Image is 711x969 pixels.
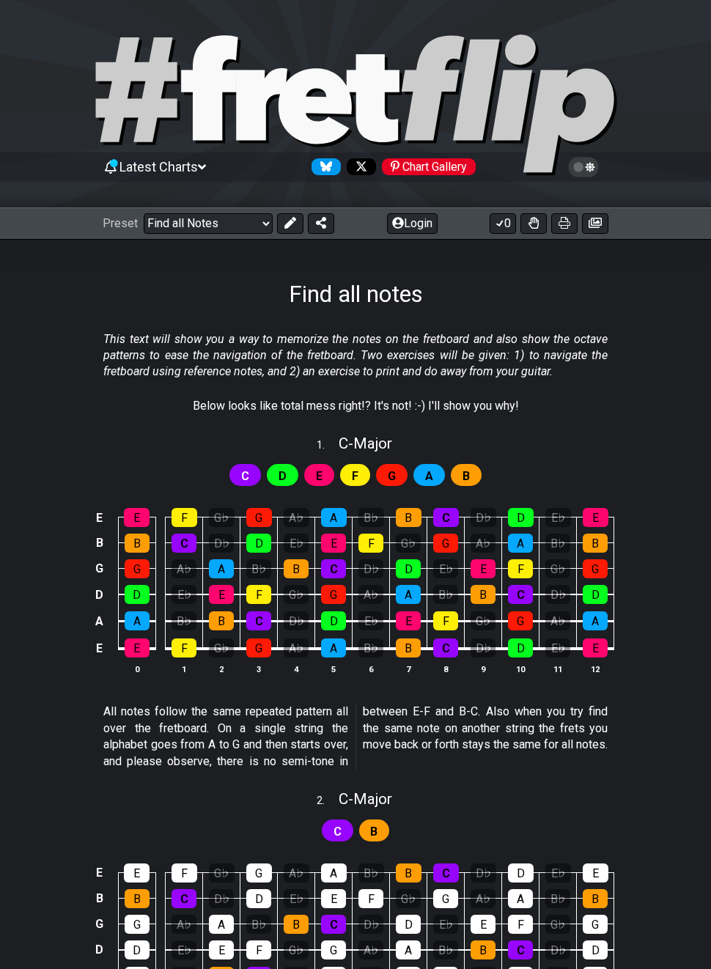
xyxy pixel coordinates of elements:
td: G [91,911,108,937]
div: C [508,940,533,959]
td: D [91,937,108,963]
button: Share Preset [308,213,334,234]
span: 2 . [317,793,339,809]
div: E [321,534,346,553]
td: B [91,885,108,911]
div: E [583,638,608,657]
div: E♭ [284,889,309,908]
div: A [209,915,234,934]
div: B [209,611,234,630]
div: G♭ [545,915,570,934]
p: All notes follow the same repeated pattern all over the fretboard. On a single string the alphabe... [103,704,608,770]
div: C [172,889,196,908]
div: D♭ [471,508,496,527]
div: B [583,534,608,553]
th: 9 [465,661,502,677]
span: C - Major [339,435,392,452]
div: C [433,863,459,883]
span: First enable full edit mode to edit [316,465,323,487]
div: E [124,508,150,527]
div: C [172,534,196,553]
div: B♭ [545,534,570,553]
div: G [583,559,608,578]
div: G [246,863,272,883]
div: F [508,915,533,934]
div: D [396,915,421,934]
div: D♭ [358,915,383,934]
div: A [321,863,347,883]
a: #fretflip at Pinterest [376,158,476,175]
div: E♭ [433,915,458,934]
div: F [358,889,383,908]
div: F [172,638,196,657]
div: C [321,915,346,934]
div: D♭ [209,889,234,908]
div: G♭ [471,611,496,630]
div: G [583,915,608,934]
div: A [396,940,421,959]
div: G♭ [396,534,421,553]
th: 8 [427,661,465,677]
div: E♭ [358,611,383,630]
th: 5 [315,661,353,677]
div: B [396,638,421,657]
th: 7 [390,661,427,677]
div: G♭ [209,508,235,527]
div: D♭ [545,585,570,604]
select: Preset [144,213,273,234]
div: B♭ [358,508,384,527]
th: 10 [502,661,539,677]
div: B [471,940,496,959]
div: A [508,534,533,553]
div: B [471,585,496,604]
div: D♭ [545,940,570,959]
div: A♭ [545,611,570,630]
div: F [358,534,383,553]
div: B [396,508,421,527]
div: G♭ [545,559,570,578]
div: A [583,611,608,630]
div: E♭ [172,585,196,604]
td: E [91,505,108,531]
div: A [209,559,234,578]
div: G♭ [209,863,235,883]
td: A [91,608,108,635]
div: G [321,585,346,604]
div: C [246,611,271,630]
span: First enable full edit mode to edit [425,465,433,487]
div: G♭ [209,638,234,657]
div: D [508,863,534,883]
span: First enable full edit mode to edit [352,465,358,487]
div: E [583,508,608,527]
div: D♭ [358,559,383,578]
a: Follow #fretflip at Bluesky [306,158,341,175]
p: Below looks like total mess right!? It's not! :-) I'll show you why! [193,398,519,414]
div: D [246,889,271,908]
button: 0 [490,213,516,234]
td: G [91,556,108,581]
div: A [508,889,533,908]
div: C [433,508,459,527]
div: G [433,534,458,553]
div: E [124,863,150,883]
div: B♭ [433,585,458,604]
span: First enable full edit mode to edit [241,465,249,487]
div: G♭ [396,889,421,908]
div: E [209,940,234,959]
div: G [246,638,271,657]
span: First enable full edit mode to edit [279,465,287,487]
div: G♭ [284,585,309,604]
div: G [508,611,533,630]
div: B♭ [545,889,570,908]
div: A [321,638,346,657]
button: Toggle Dexterity for all fretkits [520,213,547,234]
td: D [91,581,108,608]
div: D [321,611,346,630]
span: Preset [103,216,138,230]
div: G [125,559,150,578]
div: A♭ [284,508,309,527]
div: A♭ [284,863,309,883]
div: E [471,915,496,934]
div: G [246,508,272,527]
span: C - Major [339,790,392,808]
